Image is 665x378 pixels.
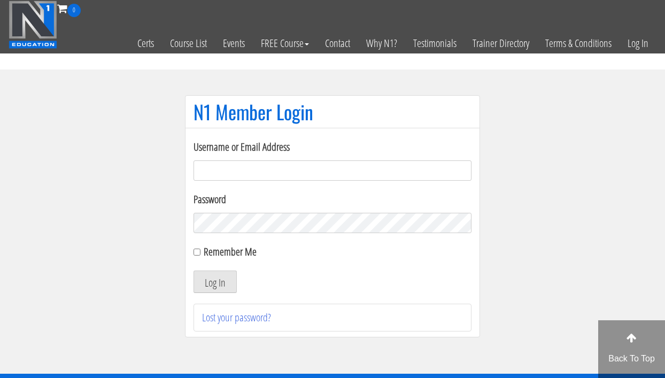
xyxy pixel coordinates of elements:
button: Log In [194,271,237,293]
p: Back To Top [598,352,665,365]
a: Events [215,17,253,70]
a: 0 [57,1,81,16]
a: Contact [317,17,358,70]
a: Course List [162,17,215,70]
a: Why N1? [358,17,405,70]
a: Trainer Directory [465,17,537,70]
a: Testimonials [405,17,465,70]
a: Lost your password? [202,310,271,325]
label: Password [194,191,471,207]
a: Terms & Conditions [537,17,620,70]
a: Certs [129,17,162,70]
h1: N1 Member Login [194,101,471,122]
a: Log In [620,17,656,70]
label: Remember Me [204,244,257,259]
a: FREE Course [253,17,317,70]
label: Username or Email Address [194,139,471,155]
span: 0 [67,4,81,17]
img: n1-education [9,1,57,49]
